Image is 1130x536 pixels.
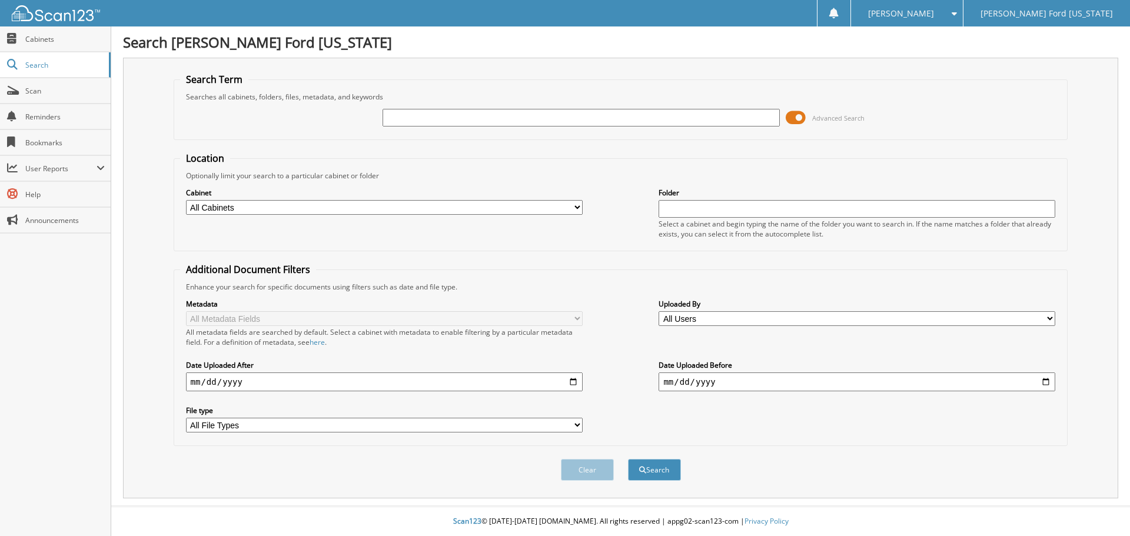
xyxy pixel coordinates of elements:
span: Cabinets [25,34,105,44]
div: Enhance your search for specific documents using filters such as date and file type. [180,282,1062,292]
label: Date Uploaded After [186,360,583,370]
span: [PERSON_NAME] [868,10,934,17]
div: Optionally limit your search to a particular cabinet or folder [180,171,1062,181]
span: User Reports [25,164,97,174]
span: Scan [25,86,105,96]
label: Cabinet [186,188,583,198]
span: Help [25,189,105,199]
span: [PERSON_NAME] Ford [US_STATE] [981,10,1113,17]
label: File type [186,405,583,415]
span: Search [25,60,103,70]
img: scan123-logo-white.svg [12,5,100,21]
span: Announcements [25,215,105,225]
legend: Additional Document Filters [180,263,316,276]
a: here [310,337,325,347]
button: Search [628,459,681,481]
span: Bookmarks [25,138,105,148]
legend: Search Term [180,73,248,86]
span: Advanced Search [812,114,865,122]
div: All metadata fields are searched by default. Select a cabinet with metadata to enable filtering b... [186,327,583,347]
span: Reminders [25,112,105,122]
input: start [186,372,583,391]
label: Metadata [186,299,583,309]
button: Clear [561,459,614,481]
label: Date Uploaded Before [659,360,1055,370]
iframe: Chat Widget [1071,480,1130,536]
div: Select a cabinet and begin typing the name of the folder you want to search in. If the name match... [659,219,1055,239]
span: Scan123 [453,516,481,526]
legend: Location [180,152,230,165]
label: Uploaded By [659,299,1055,309]
input: end [659,372,1055,391]
a: Privacy Policy [745,516,789,526]
label: Folder [659,188,1055,198]
div: Searches all cabinets, folders, files, metadata, and keywords [180,92,1062,102]
div: © [DATE]-[DATE] [DOMAIN_NAME]. All rights reserved | appg02-scan123-com | [111,507,1130,536]
h1: Search [PERSON_NAME] Ford [US_STATE] [123,32,1118,52]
